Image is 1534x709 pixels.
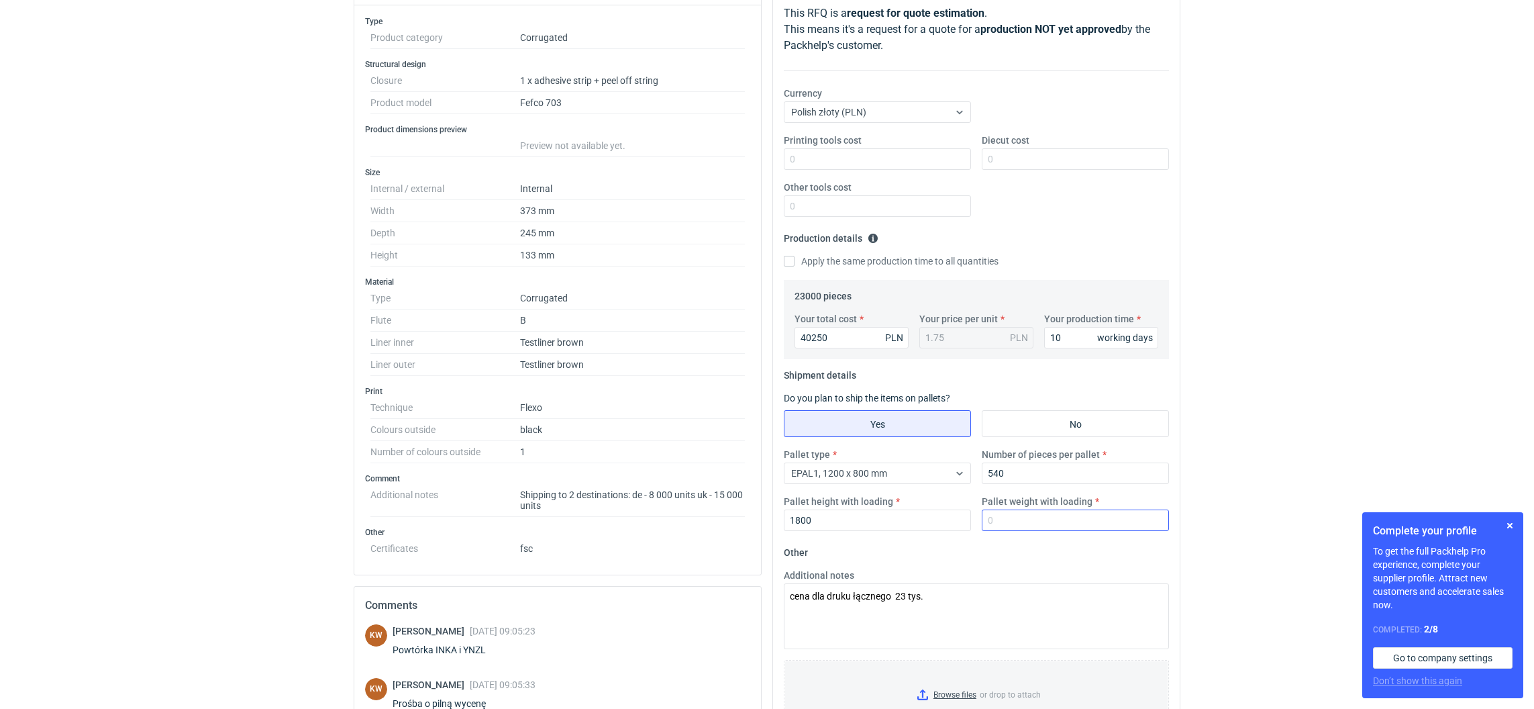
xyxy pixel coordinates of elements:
[1373,545,1513,612] p: To get the full Packhelp Pro experience, complete your supplier profile. Attract new customers an...
[982,410,1169,437] label: No
[919,312,998,326] label: Your price per unit
[982,134,1029,147] label: Diecut cost
[784,228,878,244] legend: Production details
[365,598,750,614] h2: Comments
[1373,674,1462,688] button: Don’t show this again
[370,419,520,441] dt: Colours outside
[784,195,971,217] input: 0
[982,448,1100,461] label: Number of pieces per pallet
[370,70,520,92] dt: Closure
[370,397,520,419] dt: Technique
[393,643,535,657] div: Powtórka INKA i YNZL
[982,148,1169,170] input: 0
[370,441,520,463] dt: Number of colours outside
[520,397,745,419] dd: Flexo
[470,679,535,690] span: [DATE] 09:05:33
[370,178,520,200] dt: Internal / external
[365,277,750,287] h3: Material
[470,626,535,636] span: [DATE] 09:05:23
[370,484,520,517] dt: Additional notes
[1424,624,1438,634] strong: 2 / 8
[1044,312,1134,326] label: Your production time
[365,124,750,135] h3: Product dimensions preview
[982,463,1169,484] input: 0
[1502,518,1518,534] button: Skip for now
[370,538,520,554] dt: Certificates
[795,327,909,348] input: 0
[784,542,808,558] legend: Other
[365,386,750,397] h3: Print
[365,624,387,647] figcaption: KW
[365,678,387,700] div: Klaudia Wiśniewska
[885,331,903,344] div: PLN
[520,140,625,151] span: Preview not available yet.
[784,393,950,404] label: Do you plan to ship the items on pallets?
[370,244,520,267] dt: Height
[1044,327,1158,348] input: 0
[791,107,866,117] span: Polish złoty (PLN)
[784,87,822,100] label: Currency
[784,365,856,381] legend: Shipment details
[365,59,750,70] h3: Structural design
[784,181,852,194] label: Other tools cost
[784,510,971,531] input: 0
[393,626,470,636] span: [PERSON_NAME]
[520,27,745,49] dd: Corrugated
[982,510,1169,531] input: 0
[520,200,745,222] dd: 373 mm
[365,473,750,484] h3: Comment
[393,679,470,690] span: [PERSON_NAME]
[784,448,830,461] label: Pallet type
[370,27,520,49] dt: Product category
[370,310,520,332] dt: Flute
[365,624,387,647] div: Klaudia Wiśniewska
[784,410,971,437] label: Yes
[784,254,999,268] label: Apply the same production time to all quantities
[520,222,745,244] dd: 245 mm
[520,287,745,310] dd: Corrugated
[784,134,862,147] label: Printing tools cost
[365,16,750,27] h3: Type
[370,200,520,222] dt: Width
[370,287,520,310] dt: Type
[370,92,520,114] dt: Product model
[370,354,520,376] dt: Liner outer
[784,583,1169,649] textarea: cena dla druku łącznego 23 tys.
[1373,523,1513,539] h1: Complete your profile
[791,468,887,479] span: EPAL1, 1200 x 800 mm
[520,178,745,200] dd: Internal
[520,441,745,463] dd: 1
[520,354,745,376] dd: Testliner brown
[520,244,745,267] dd: 133 mm
[365,167,750,178] h3: Size
[980,23,1121,36] strong: production NOT yet approved
[784,569,854,582] label: Additional notes
[370,332,520,354] dt: Liner inner
[784,5,1169,54] p: This RFQ is a . This means it's a request for a quote for a by the Packhelp's customer.
[795,285,852,301] legend: 23000 pieces
[784,495,893,508] label: Pallet height with loading
[520,310,745,332] dd: B
[847,7,984,19] strong: request for quote estimation
[520,70,745,92] dd: 1 x adhesive strip + peel off string
[370,222,520,244] dt: Depth
[520,332,745,354] dd: Testliner brown
[520,538,745,554] dd: fsc
[520,92,745,114] dd: Fefco 703
[982,495,1092,508] label: Pallet weight with loading
[1373,647,1513,669] a: Go to company settings
[1010,331,1028,344] div: PLN
[1373,622,1513,636] div: Completed:
[1097,331,1153,344] div: working days
[520,484,745,517] dd: Shipping to 2 destinations: de - 8 000 units uk - 15 000 units
[520,419,745,441] dd: black
[365,527,750,538] h3: Other
[365,678,387,700] figcaption: KW
[784,148,971,170] input: 0
[795,312,857,326] label: Your total cost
